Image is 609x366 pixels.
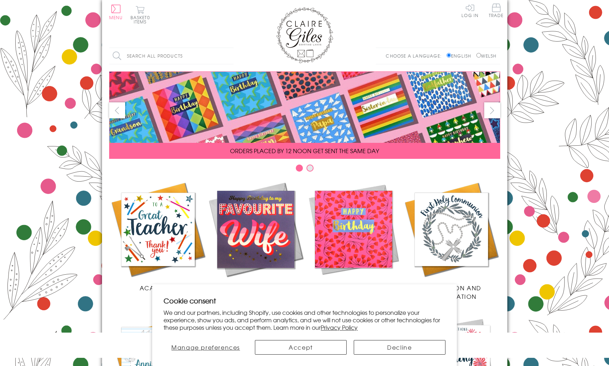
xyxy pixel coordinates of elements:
[354,340,445,355] button: Decline
[336,284,370,292] span: Birthdays
[255,340,347,355] button: Accept
[109,164,500,175] div: Carousel Pagination
[276,7,333,63] img: Claire Giles Greetings Cards
[386,53,445,59] p: Choose a language:
[207,181,305,292] a: New Releases
[134,14,150,25] span: 0 items
[140,284,176,292] span: Academic
[305,181,402,292] a: Birthdays
[306,165,314,172] button: Carousel Page 2
[130,6,150,24] button: Basket0 items
[476,53,497,59] label: Welsh
[402,181,500,301] a: Communion and Confirmation
[447,53,451,58] input: English
[484,102,500,118] button: next
[230,146,379,155] span: ORDERS PLACED BY 12 NOON GET SENT THE SAME DAY
[447,53,475,59] label: English
[226,48,234,64] input: Search
[489,4,504,19] a: Trade
[109,14,123,21] span: Menu
[164,340,248,355] button: Manage preferences
[164,296,445,306] h2: Cookie consent
[421,284,481,301] span: Communion and Confirmation
[489,4,504,17] span: Trade
[109,48,234,64] input: Search all products
[109,181,207,292] a: Academic
[461,4,479,17] a: Log In
[171,343,240,351] span: Manage preferences
[164,309,445,331] p: We and our partners, including Shopify, use cookies and other technologies to personalize your ex...
[232,284,279,292] span: New Releases
[321,323,358,332] a: Privacy Policy
[296,165,303,172] button: Carousel Page 1 (Current Slide)
[476,53,481,58] input: Welsh
[109,5,123,20] button: Menu
[109,102,125,118] button: prev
